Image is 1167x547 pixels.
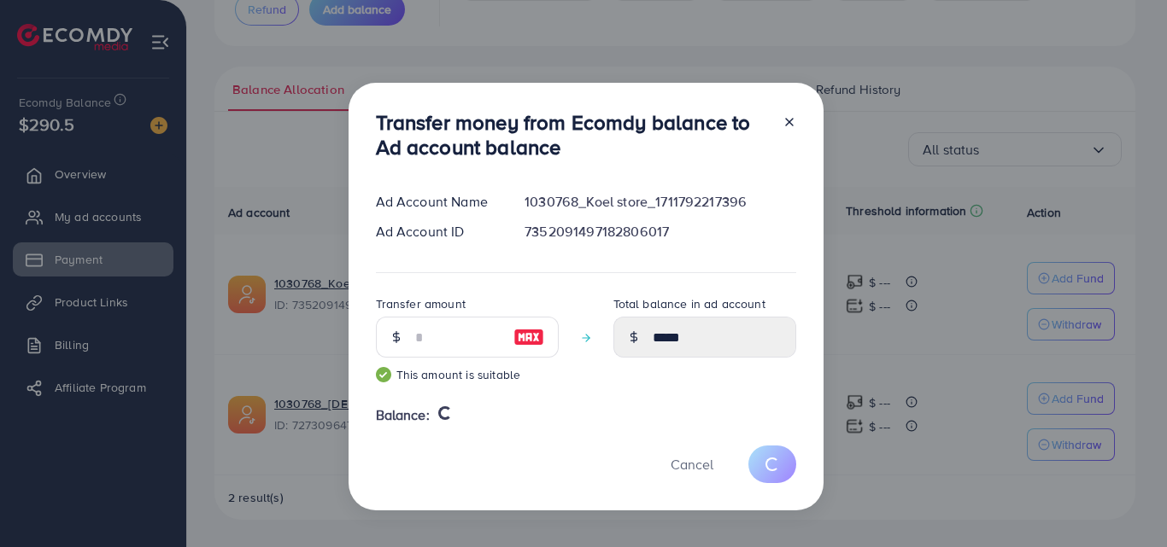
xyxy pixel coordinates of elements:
[511,192,809,212] div: 1030768_Koel store_1711792217396
[376,295,466,312] label: Transfer amount
[376,405,430,425] span: Balance:
[671,455,713,474] span: Cancel
[362,222,512,241] div: Ad Account ID
[362,192,512,212] div: Ad Account Name
[649,445,735,482] button: Cancel
[1094,470,1154,534] iframe: Chat
[376,366,559,383] small: This amount is suitable
[376,367,391,382] img: guide
[376,110,769,160] h3: Transfer money from Ecomdy balance to Ad account balance
[513,327,544,347] img: image
[511,222,809,241] div: 7352091497182806017
[613,295,765,312] label: Total balance in ad account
